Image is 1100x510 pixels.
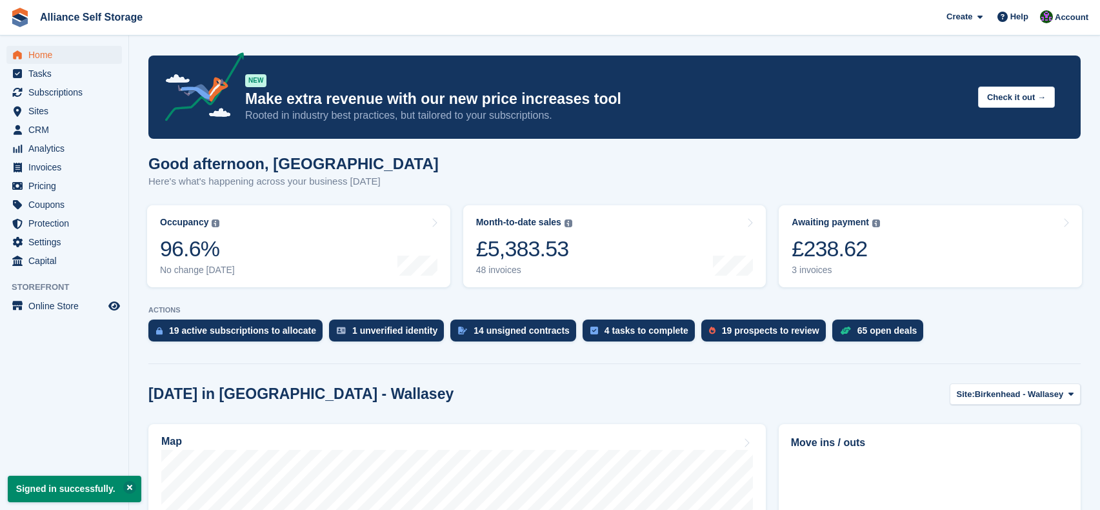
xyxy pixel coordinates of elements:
[6,102,122,120] a: menu
[148,385,454,403] h2: [DATE] in [GEOGRAPHIC_DATA] - Wallasey
[28,65,106,83] span: Tasks
[6,196,122,214] a: menu
[476,265,572,276] div: 48 invoices
[156,327,163,335] img: active_subscription_to_allocate_icon-d502201f5373d7db506a760aba3b589e785aa758c864c3986d89f69b8ff3...
[35,6,148,28] a: Alliance Self Storage
[160,236,235,262] div: 96.6%
[148,306,1081,314] p: ACTIONS
[565,219,572,227] img: icon-info-grey-7440780725fd019a000dd9b08b2336e03edf1995a4989e88bcd33f0948082b44.svg
[245,90,968,108] p: Make extra revenue with our new price increases tool
[978,87,1055,108] button: Check it out →
[957,388,975,401] span: Site:
[6,139,122,158] a: menu
[147,205,450,287] a: Occupancy 96.6% No change [DATE]
[337,327,346,334] img: verify_identity-adf6edd0f0f0b5bbfe63781bf79b02c33cf7c696d77639b501bdc392416b5a36.svg
[28,139,106,158] span: Analytics
[28,233,106,251] span: Settings
[6,65,122,83] a: menu
[6,214,122,232] a: menu
[709,327,715,334] img: prospect-51fa495bee0391a8d652442698ab0144808aea92771e9ea1ae160a38d050c398.svg
[10,8,30,27] img: stora-icon-8386f47178a22dfd0bd8f6a31ec36ba5ce8667c1dd55bd0f319d3a0aa187defe.svg
[792,236,880,262] div: £238.62
[28,83,106,101] span: Subscriptions
[212,219,219,227] img: icon-info-grey-7440780725fd019a000dd9b08b2336e03edf1995a4989e88bcd33f0948082b44.svg
[28,252,106,270] span: Capital
[458,327,467,334] img: contract_signature_icon-13c848040528278c33f63329250d36e43548de30e8caae1d1a13099fd9432cc5.svg
[148,174,439,189] p: Here's what's happening across your business [DATE]
[476,217,561,228] div: Month-to-date sales
[6,158,122,176] a: menu
[28,102,106,120] span: Sites
[1010,10,1028,23] span: Help
[160,217,208,228] div: Occupancy
[6,46,122,64] a: menu
[154,52,245,126] img: price-adjustments-announcement-icon-8257ccfd72463d97f412b2fc003d46551f7dbcb40ab6d574587a9cd5c0d94...
[6,252,122,270] a: menu
[779,205,1082,287] a: Awaiting payment £238.62 3 invoices
[28,158,106,176] span: Invoices
[722,325,819,336] div: 19 prospects to review
[6,177,122,195] a: menu
[590,327,598,334] img: task-75834270c22a3079a89374b754ae025e5fb1db73e45f91037f5363f120a921f8.svg
[12,281,128,294] span: Storefront
[148,320,329,348] a: 19 active subscriptions to allocate
[857,325,917,336] div: 65 open deals
[975,388,1064,401] span: Birkenhead - Wallasey
[245,74,266,87] div: NEW
[463,205,766,287] a: Month-to-date sales £5,383.53 48 invoices
[474,325,570,336] div: 14 unsigned contracts
[605,325,688,336] div: 4 tasks to complete
[169,325,316,336] div: 19 active subscriptions to allocate
[946,10,972,23] span: Create
[701,320,832,348] a: 19 prospects to review
[352,325,437,336] div: 1 unverified identity
[28,297,106,315] span: Online Store
[1055,11,1088,24] span: Account
[106,298,122,314] a: Preview store
[1040,10,1053,23] img: Romilly Norton
[792,217,869,228] div: Awaiting payment
[329,320,450,348] a: 1 unverified identity
[583,320,701,348] a: 4 tasks to complete
[28,177,106,195] span: Pricing
[476,236,572,262] div: £5,383.53
[8,476,141,502] p: Signed in successfully.
[148,155,439,172] h1: Good afternoon, [GEOGRAPHIC_DATA]
[872,219,880,227] img: icon-info-grey-7440780725fd019a000dd9b08b2336e03edf1995a4989e88bcd33f0948082b44.svg
[6,83,122,101] a: menu
[450,320,583,348] a: 14 unsigned contracts
[28,196,106,214] span: Coupons
[6,297,122,315] a: menu
[160,265,235,276] div: No change [DATE]
[161,436,182,447] h2: Map
[6,121,122,139] a: menu
[832,320,930,348] a: 65 open deals
[28,121,106,139] span: CRM
[245,108,968,123] p: Rooted in industry best practices, but tailored to your subscriptions.
[792,265,880,276] div: 3 invoices
[840,326,851,335] img: deal-1b604bf984904fb50ccaf53a9ad4b4a5d6e5aea283cecdc64d6e3604feb123c2.svg
[950,383,1081,405] button: Site: Birkenhead - Wallasey
[28,214,106,232] span: Protection
[28,46,106,64] span: Home
[791,435,1068,451] h2: Move ins / outs
[6,233,122,251] a: menu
